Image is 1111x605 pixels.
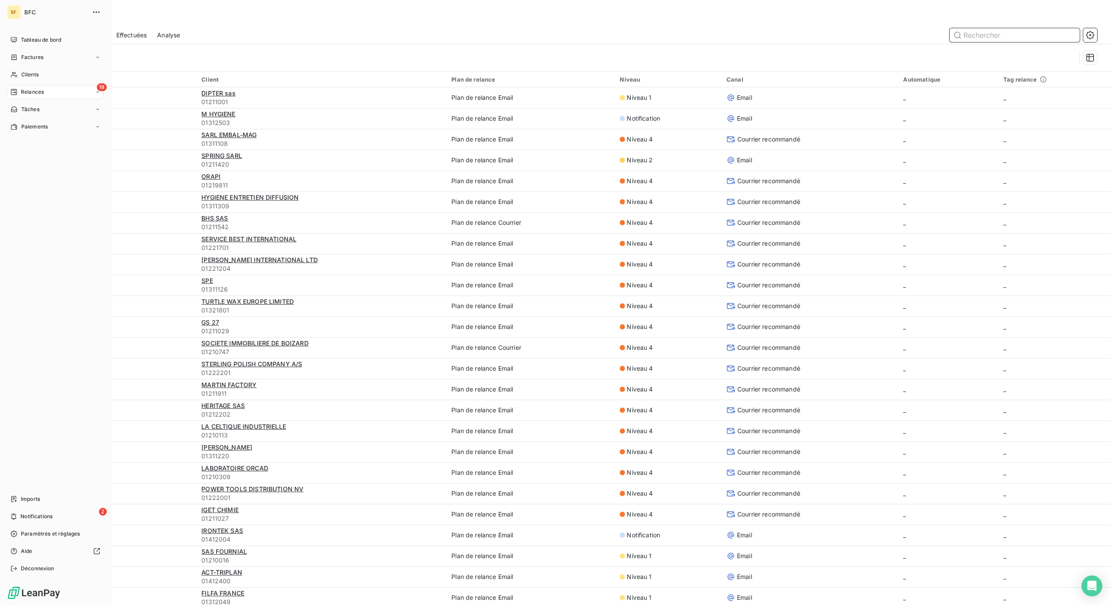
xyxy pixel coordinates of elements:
span: _ [903,177,906,184]
span: POWER TOOLS DISTRIBUTION NV [201,485,303,493]
span: _ [1003,94,1006,101]
span: SAS FOURNIAL [201,548,247,555]
td: Plan de relance Email [446,150,615,171]
span: Niveau 1 [627,93,651,102]
td: [DATE] [28,441,196,462]
span: _ [903,344,906,351]
span: DIPTER sas [201,89,236,97]
td: Plan de relance Email [446,275,615,296]
span: [PERSON_NAME] [201,444,252,451]
a: Aide [7,544,104,558]
span: _ [1003,490,1006,497]
td: [DATE] [28,504,196,525]
span: _ [1003,385,1006,393]
span: _ [1003,448,1006,455]
td: Plan de relance Email [446,483,615,504]
span: _ [1003,281,1006,289]
span: BFC [24,9,87,16]
span: Niveau 1 [627,572,651,581]
span: Client [201,76,219,83]
span: GS 27 [201,319,219,326]
span: 01311108 [201,139,441,148]
span: _ [903,281,906,289]
td: [DATE] [28,421,196,441]
span: 01211001 [201,98,441,106]
span: Niveau 1 [627,552,651,560]
span: _ [1003,469,1006,476]
span: 01312503 [201,118,441,127]
span: 01412004 [201,535,441,544]
span: SOCIETE IMMOBILIERE DE BOIZARD [201,339,309,347]
td: [DATE] [28,233,196,254]
span: Email [737,93,752,102]
span: _ [903,385,906,393]
span: _ [903,135,906,143]
span: _ [903,323,906,330]
td: Plan de relance Courrier [446,212,615,233]
span: _ [903,573,906,580]
span: Courrier recommandé [737,364,800,373]
td: [DATE] [28,337,196,358]
span: Analyse [157,31,180,39]
td: Plan de relance Email [446,233,615,254]
span: Niveau 4 [627,343,653,352]
span: Email [737,593,752,602]
div: Automatique [903,76,993,83]
div: Niveau [620,76,716,83]
span: LA CELTIQUE INDUSTRIELLE [201,423,286,430]
td: [DATE] [28,129,196,150]
td: [DATE] [28,171,196,191]
td: Plan de relance Email [446,108,615,129]
span: _ [1003,260,1006,268]
td: Plan de relance Email [446,504,615,525]
span: _ [1003,302,1006,309]
td: [DATE] [28,191,196,212]
span: Paiements [21,123,48,131]
span: _ [903,510,906,518]
span: Niveau 4 [627,177,653,185]
span: 01211542 [201,223,441,231]
span: 01219811 [201,181,441,190]
td: [DATE] [28,566,196,587]
span: 01210113 [201,431,441,440]
td: [DATE] [28,150,196,171]
div: Plan de relance [451,76,609,83]
span: 01210016 [201,556,441,565]
span: Courrier recommandé [737,427,800,435]
span: Niveau 4 [627,406,653,414]
span: _ [1003,510,1006,518]
span: MARTIN FACTORY [201,381,256,388]
span: _ [903,552,906,559]
td: Plan de relance Email [446,400,615,421]
span: [PERSON_NAME] INTERNATIONAL LTD [201,256,318,263]
span: SARL EMBAL-MAG [201,131,256,138]
span: Tableau de bord [21,36,61,44]
span: _ [903,302,906,309]
span: IRONTEK SAS [201,527,243,534]
td: [DATE] [28,212,196,233]
span: Email [737,552,752,560]
td: [DATE] [28,546,196,566]
span: M HYGIENE [201,110,235,118]
span: 01210747 [201,348,441,356]
span: HERITAGE SAS [201,402,245,409]
span: _ [903,469,906,476]
span: 01222201 [201,368,441,377]
td: Plan de relance Email [446,441,615,462]
span: 18 [97,83,107,91]
span: _ [903,365,906,372]
span: Courrier recommandé [737,239,800,248]
td: Plan de relance Email [446,421,615,441]
span: _ [1003,240,1006,247]
span: Courrier recommandé [737,281,800,289]
td: Plan de relance Email [446,191,615,212]
td: [DATE] [28,400,196,421]
span: Courrier recommandé [737,197,800,206]
span: Email [737,114,752,123]
td: Plan de relance Email [446,462,615,483]
td: [DATE] [28,296,196,316]
td: Plan de relance Courrier [446,337,615,358]
span: Niveau 4 [627,197,653,206]
span: 01210309 [201,473,441,481]
span: Niveau 4 [627,385,653,394]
